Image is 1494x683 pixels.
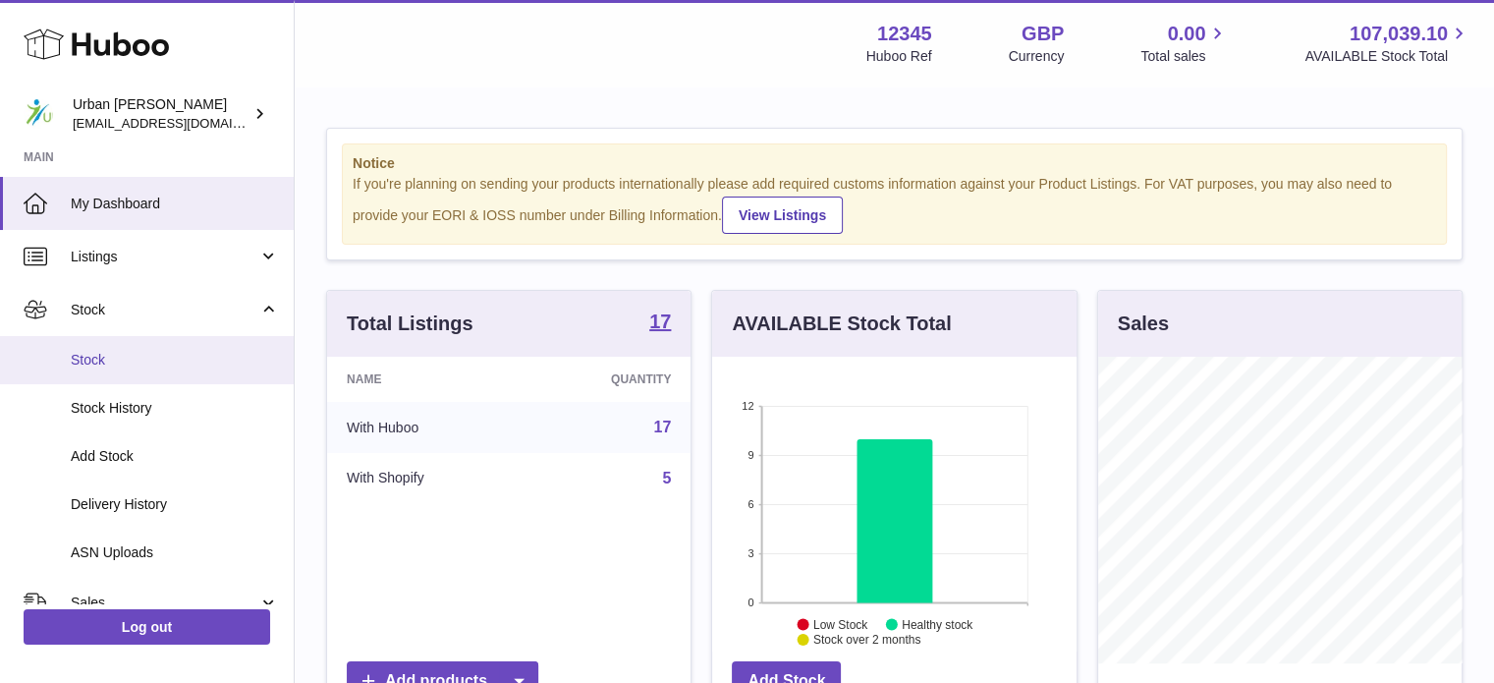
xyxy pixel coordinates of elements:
div: Currency [1009,47,1065,66]
th: Quantity [524,357,692,402]
text: 12 [743,400,754,412]
div: Huboo Ref [866,47,932,66]
td: With Huboo [327,402,524,453]
h3: Sales [1118,311,1169,337]
h3: Total Listings [347,311,473,337]
a: View Listings [722,197,843,234]
strong: Notice [353,154,1436,173]
a: 17 [654,419,672,435]
div: If you're planning on sending your products internationally please add required customs informati... [353,175,1436,234]
text: 0 [748,597,754,608]
text: Low Stock [813,617,868,631]
div: Urban [PERSON_NAME] [73,95,249,133]
span: Stock History [71,399,279,418]
a: 17 [649,312,671,335]
span: AVAILABLE Stock Total [1304,47,1470,66]
text: 3 [748,547,754,559]
span: Add Stock [71,447,279,466]
strong: GBP [1022,21,1064,47]
span: [EMAIL_ADDRESS][DOMAIN_NAME] [73,115,289,131]
strong: 12345 [877,21,932,47]
text: Healthy stock [902,617,973,631]
a: 0.00 Total sales [1140,21,1228,66]
a: 5 [662,470,671,486]
span: ASN Uploads [71,543,279,562]
img: orders@urbanpoling.com [24,99,53,129]
text: Stock over 2 months [813,633,920,647]
th: Name [327,357,524,402]
span: Delivery History [71,495,279,514]
td: With Shopify [327,453,524,504]
h3: AVAILABLE Stock Total [732,311,951,337]
span: Listings [71,248,258,266]
span: Total sales [1140,47,1228,66]
span: My Dashboard [71,195,279,213]
text: 6 [748,498,754,510]
span: Stock [71,301,258,319]
span: 0.00 [1168,21,1206,47]
strong: 17 [649,312,671,331]
text: 9 [748,449,754,461]
span: Stock [71,351,279,370]
span: 107,039.10 [1350,21,1448,47]
a: 107,039.10 AVAILABLE Stock Total [1304,21,1470,66]
span: Sales [71,594,258,612]
a: Log out [24,609,270,645]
